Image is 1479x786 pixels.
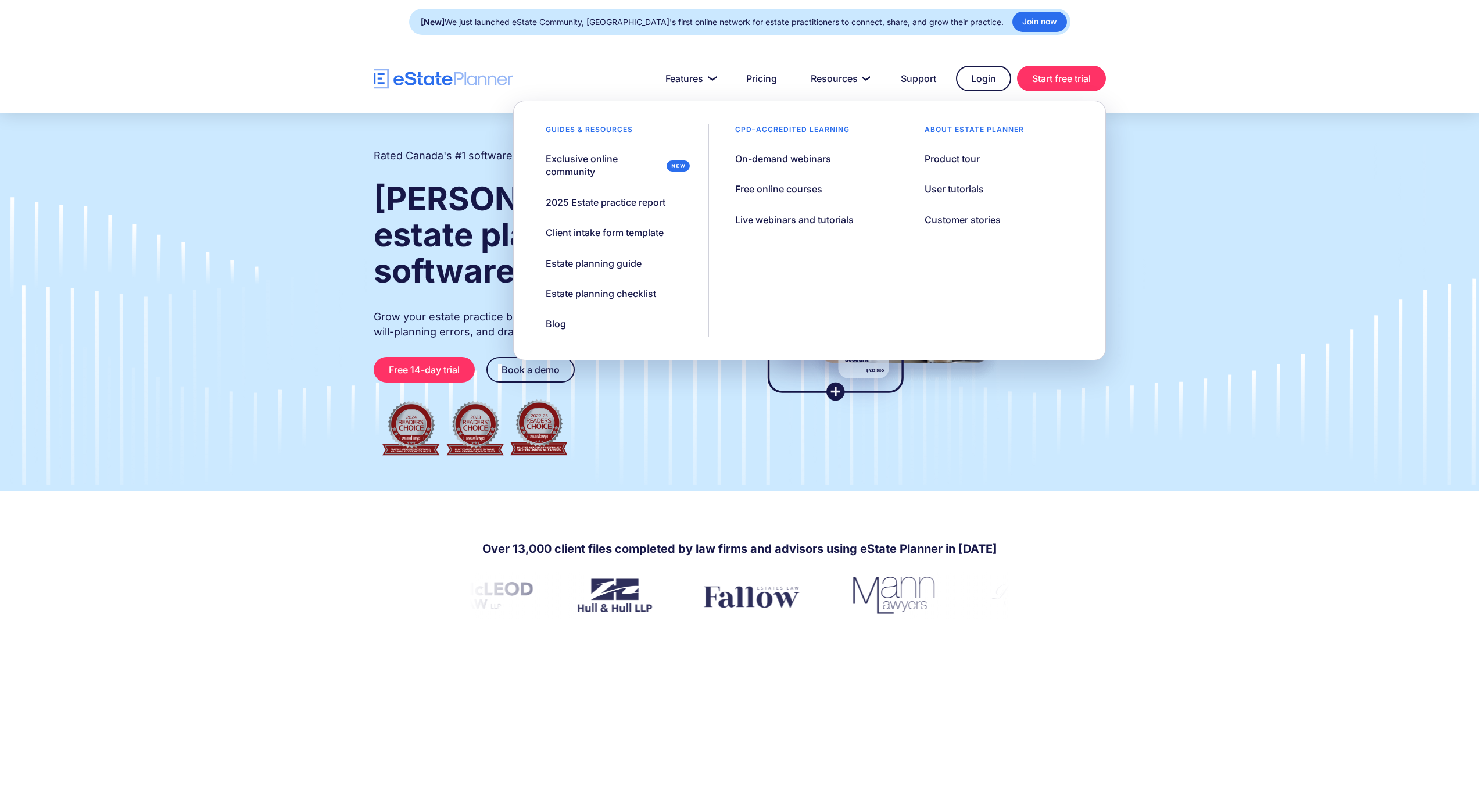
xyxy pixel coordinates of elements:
a: Features [651,67,726,90]
a: Estate planning guide [531,251,656,276]
a: Resources [797,67,881,90]
a: On-demand webinars [721,147,846,171]
a: Pricing [732,67,791,90]
h4: Over 13,000 client files completed by law firms and advisors using eState Planner in [DATE] [482,541,997,557]
div: Client intake form template [546,226,664,239]
a: home [374,69,513,89]
a: Book a demo [486,357,575,383]
p: Grow your estate practice by streamlining client intake, reducing will-planning errors, and draft... [374,309,718,340]
a: 2025 Estate practice report [531,190,680,215]
a: Exclusive online community [531,147,697,184]
a: User tutorials [910,177,998,201]
a: Customer stories [910,208,1015,232]
div: Estate planning guide [546,257,642,270]
div: Estate planning checklist [546,287,656,300]
div: User tutorials [925,183,984,195]
strong: [PERSON_NAME] and estate planning software [374,179,716,291]
a: Product tour [910,147,994,171]
div: About estate planner [910,124,1038,141]
div: CPD–accredited learning [721,124,864,141]
h2: Rated Canada's #1 software for estate practitioners [374,148,629,163]
div: Customer stories [925,213,1001,226]
a: Free 14-day trial [374,357,475,383]
div: Live webinars and tutorials [735,213,854,226]
div: Exclusive online community [546,152,662,178]
a: Free online courses [721,177,837,201]
div: Blog [546,317,566,330]
div: Guides & resources [531,124,647,141]
a: Join now [1012,12,1067,32]
div: 2025 Estate practice report [546,196,665,209]
a: Start free trial [1017,66,1106,91]
a: Support [887,67,950,90]
div: Free online courses [735,183,822,195]
div: Product tour [925,152,980,165]
strong: [New] [421,17,445,27]
a: Estate planning checklist [531,281,671,306]
a: Login [956,66,1011,91]
a: Blog [531,312,581,336]
a: Live webinars and tutorials [721,208,868,232]
a: Client intake form template [531,220,678,245]
div: We just launched eState Community, [GEOGRAPHIC_DATA]'s first online network for estate practition... [421,14,1004,30]
div: On-demand webinars [735,152,831,165]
